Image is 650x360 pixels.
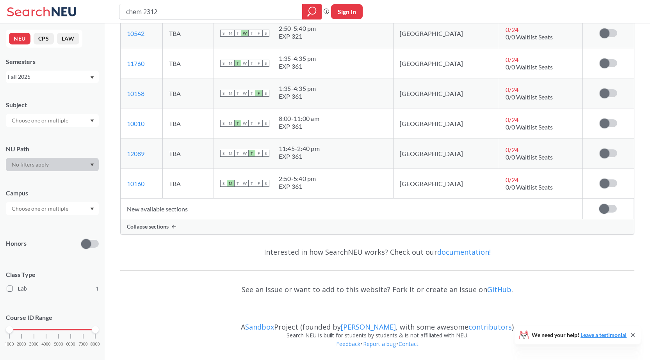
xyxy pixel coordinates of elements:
[120,340,634,360] div: • •
[90,163,94,167] svg: Dropdown arrow
[90,207,94,211] svg: Dropdown arrow
[163,18,214,48] td: TBA
[120,331,634,340] div: Search NEU is built for students by students & is not affiliated with NEU.
[234,180,241,187] span: T
[6,114,99,127] div: Dropdown arrow
[6,270,99,279] span: Class Type
[121,199,582,219] td: New available sections
[248,30,255,37] span: T
[241,30,248,37] span: W
[393,168,499,199] td: [GEOGRAPHIC_DATA]
[393,18,499,48] td: [GEOGRAPHIC_DATA]
[241,150,248,157] span: W
[163,48,214,78] td: TBA
[234,90,241,97] span: T
[506,183,553,191] span: 0/0 Waitlist Seats
[57,33,79,44] button: LAW
[262,90,269,97] span: S
[220,60,227,67] span: S
[127,180,144,187] a: 10160
[255,30,262,37] span: F
[255,90,262,97] span: F
[506,93,553,101] span: 0/0 Waitlist Seats
[227,150,234,157] span: M
[121,219,634,234] div: Collapse sections
[6,189,99,197] div: Campus
[279,32,316,40] div: EXP 321
[227,120,234,127] span: M
[163,168,214,199] td: TBA
[34,33,54,44] button: CPS
[234,120,241,127] span: T
[6,239,27,248] p: Honors
[248,120,255,127] span: T
[506,116,518,123] span: 0 / 24
[279,122,319,130] div: EXP 361
[241,60,248,67] span: W
[78,342,88,346] span: 7000
[220,90,227,97] span: S
[127,90,144,97] a: 10158
[127,150,144,157] a: 12089
[8,204,73,213] input: Choose one or multiple
[6,158,99,171] div: Dropdown arrow
[506,26,518,33] span: 0 / 24
[6,202,99,215] div: Dropdown arrow
[279,145,320,153] div: 11:45 - 2:40 pm
[96,284,99,293] span: 1
[6,145,99,153] div: NU Path
[255,120,262,127] span: F
[262,60,269,67] span: S
[241,180,248,187] span: W
[120,316,634,331] div: A Project (founded by , with some awesome )
[262,150,269,157] span: S
[506,123,553,131] span: 0/0 Waitlist Seats
[363,340,396,348] a: Report a bug
[279,175,316,183] div: 2:50 - 5:40 pm
[125,5,297,18] input: Class, professor, course number, "phrase"
[487,285,511,294] a: GitHub
[9,33,30,44] button: NEU
[307,6,317,17] svg: magnifying glass
[234,60,241,67] span: T
[393,48,499,78] td: [GEOGRAPHIC_DATA]
[120,278,634,301] div: See an issue or want to add to this website? Fork it or create an issue on .
[279,183,316,190] div: EXP 361
[279,25,316,32] div: 2:50 - 5:40 pm
[262,120,269,127] span: S
[468,322,512,332] a: contributors
[163,108,214,138] td: TBA
[6,101,99,109] div: Subject
[241,120,248,127] span: W
[506,146,518,153] span: 0 / 24
[220,30,227,37] span: S
[91,342,100,346] span: 8000
[393,78,499,108] td: [GEOGRAPHIC_DATA]
[506,33,553,41] span: 0/0 Waitlist Seats
[227,60,234,67] span: M
[532,332,627,338] span: We need your help!
[245,322,274,332] a: Sandbox
[262,30,269,37] span: S
[163,138,214,168] td: TBA
[17,342,26,346] span: 2000
[506,56,518,63] span: 0 / 24
[262,180,269,187] span: S
[506,86,518,93] span: 0 / 24
[220,120,227,127] span: S
[127,223,169,230] span: Collapse sections
[54,342,63,346] span: 5000
[163,78,214,108] td: TBA
[279,92,316,100] div: EXP 361
[66,342,75,346] span: 6000
[248,90,255,97] span: T
[506,176,518,183] span: 0 / 24
[234,30,241,37] span: T
[90,119,94,122] svg: Dropdown arrow
[248,60,255,67] span: T
[279,115,319,122] div: 8:00 - 11:00 am
[7,284,99,294] label: Lab
[227,30,234,37] span: M
[8,116,73,125] input: Choose one or multiple
[506,63,553,71] span: 0/0 Waitlist Seats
